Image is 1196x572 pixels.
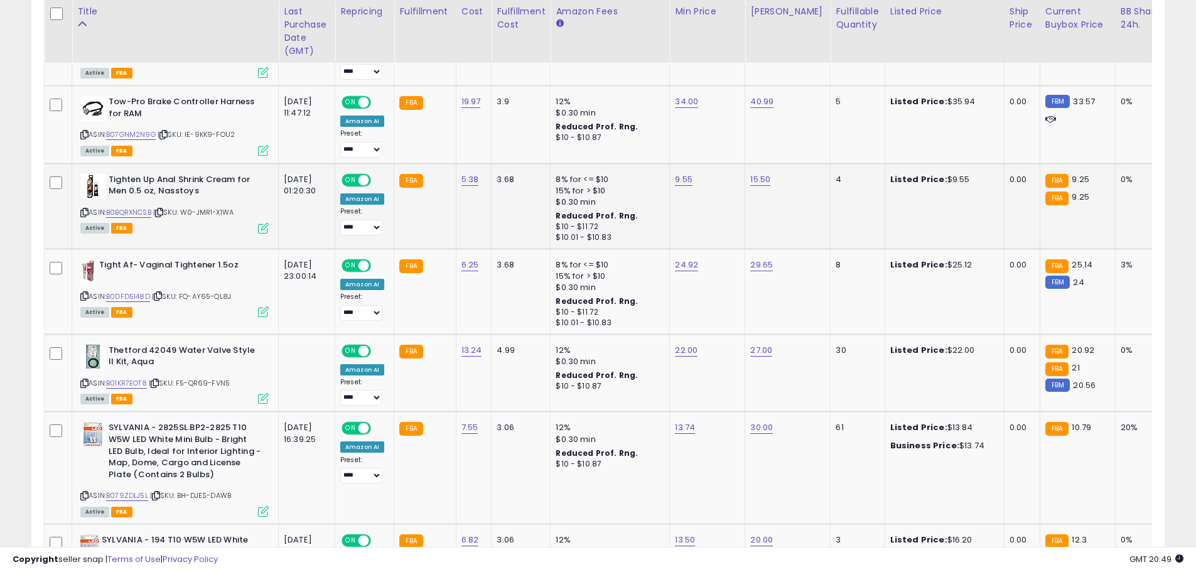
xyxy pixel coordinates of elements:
div: ASIN: [80,96,269,154]
b: Tight Af- Vaginal Tightener 1.5oz [99,259,252,274]
div: [DATE] 01:20:30 [284,174,325,197]
span: FBA [111,394,132,404]
span: All listings currently available for purchase on Amazon [80,223,109,234]
div: Title [77,5,273,18]
a: 19.97 [461,95,481,108]
b: Listed Price: [890,259,947,271]
small: FBM [1045,276,1070,289]
span: | SKU: W0-JMR1-X1WA [153,207,234,217]
div: $0.30 min [556,282,660,293]
b: Listed Price: [890,173,947,185]
div: [DATE] 16:39:25 [284,422,325,445]
a: 9.55 [675,173,692,186]
a: B0DFD5148D [106,291,150,302]
b: Tow-Pro Brake Controller Harness for RAM [109,96,261,122]
div: Preset: [340,293,384,321]
span: 9.25 [1072,173,1089,185]
span: 33.57 [1073,95,1095,107]
b: Reduced Prof. Rng. [556,370,638,380]
span: ON [343,260,358,271]
span: 25.14 [1072,259,1092,271]
div: $13.84 [890,422,994,433]
b: Thetford 42049 Water Valve Style II Kit, Aqua [109,345,261,371]
div: 3.9 [497,96,541,107]
small: FBA [1045,534,1069,548]
span: All listings currently available for purchase on Amazon [80,507,109,517]
div: [PERSON_NAME] [750,5,825,18]
div: Ship Price [1010,5,1035,31]
b: SYLVANIA - 2825SL.BP2-2825 T10 W5W LED White Mini Bulb - Bright LED Bulb, Ideal for Interior Ligh... [109,422,261,483]
div: 0.00 [1010,534,1030,546]
div: 0.00 [1010,96,1030,107]
div: 15% for > $10 [556,185,660,197]
img: 412CVnOVFYL._SL40_.jpg [80,345,105,369]
div: ASIN: [80,345,269,403]
small: Amazon Fees. [556,18,563,30]
div: 12% [556,345,660,356]
div: Amazon AI [340,193,384,205]
b: Reduced Prof. Rng. [556,296,638,306]
div: BB Share 24h. [1121,5,1166,31]
div: 3% [1121,259,1162,271]
div: 0.00 [1010,259,1030,271]
div: Fulfillable Quantity [836,5,879,31]
div: 20% [1121,422,1162,433]
div: 0% [1121,174,1162,185]
small: FBA [1045,259,1069,273]
span: OFF [369,260,389,271]
b: Reduced Prof. Rng. [556,210,638,221]
div: 15% for > $10 [556,271,660,282]
div: Amazon AI [340,279,384,290]
div: Amazon AI [340,441,384,453]
div: 8 [836,259,875,271]
small: FBA [399,174,423,188]
span: 10.79 [1072,421,1091,433]
div: 0.00 [1010,422,1030,433]
div: $0.30 min [556,197,660,208]
div: $10.01 - $10.83 [556,318,660,328]
div: $10 - $11.72 [556,222,660,232]
a: 24.92 [675,259,698,271]
span: OFF [369,97,389,108]
small: FBA [1045,422,1069,436]
div: 3.06 [497,534,541,546]
div: 0% [1121,345,1162,356]
span: 2025-08-14 20:49 GMT [1129,553,1183,565]
div: Preset: [340,52,384,80]
a: Terms of Use [107,553,161,565]
a: B07GNM2N9G [106,129,156,140]
div: 3 [836,534,875,546]
span: ON [343,97,358,108]
span: FBA [111,307,132,318]
span: | SKU: FQ-AY65-QL8J [152,291,231,301]
a: 6.25 [461,259,479,271]
span: All listings currently available for purchase on Amazon [80,68,109,78]
span: 9.25 [1072,191,1089,203]
small: FBA [399,96,423,110]
b: Business Price: [890,440,959,451]
a: 22.00 [675,344,698,357]
div: Cost [461,5,487,18]
small: FBA [1045,192,1069,205]
a: B0BQRXNCSB [106,207,151,218]
b: Tighten Up Anal Shrink Cream for Men 0.5 oz, Nasstoys [109,174,261,200]
a: 6.82 [461,534,479,546]
div: [DATE] 23:31:41 [284,534,325,557]
div: $10 - $11.72 [556,307,660,318]
div: 4 [836,174,875,185]
small: FBM [1045,379,1070,392]
div: 0.00 [1010,174,1030,185]
div: 61 [836,422,875,433]
small: FBA [399,534,423,548]
span: All listings currently available for purchase on Amazon [80,307,109,318]
a: 13.24 [461,344,482,357]
div: 12% [556,96,660,107]
img: 41Rpc+jPq2L._SL40_.jpg [80,96,105,121]
div: $10.01 - $10.83 [556,232,660,243]
div: Min Price [675,5,740,18]
small: FBA [1045,345,1069,359]
div: $0.30 min [556,356,660,367]
img: 41Tr3KfuTTL._SL40_.jpg [80,259,96,284]
div: Preset: [340,129,384,158]
span: OFF [369,345,389,356]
